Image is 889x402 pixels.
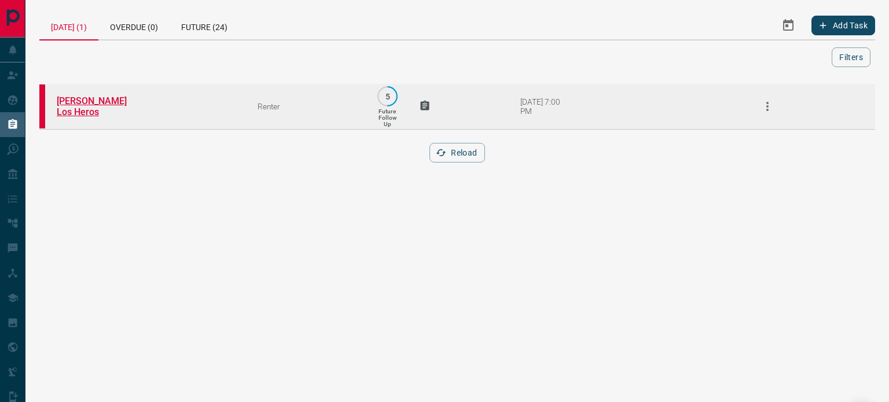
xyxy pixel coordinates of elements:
button: Reload [429,143,484,163]
button: Filters [832,47,870,67]
p: Future Follow Up [379,108,396,127]
div: Overdue (0) [98,12,170,39]
a: [PERSON_NAME] Los Heros [57,95,144,117]
button: Select Date Range [774,12,802,39]
div: Renter [258,102,355,111]
button: Add Task [811,16,875,35]
div: property.ca [39,84,45,128]
div: [DATE] 7:00 PM [520,97,570,116]
div: Future (24) [170,12,239,39]
div: [DATE] (1) [39,12,98,40]
p: 5 [383,92,392,101]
